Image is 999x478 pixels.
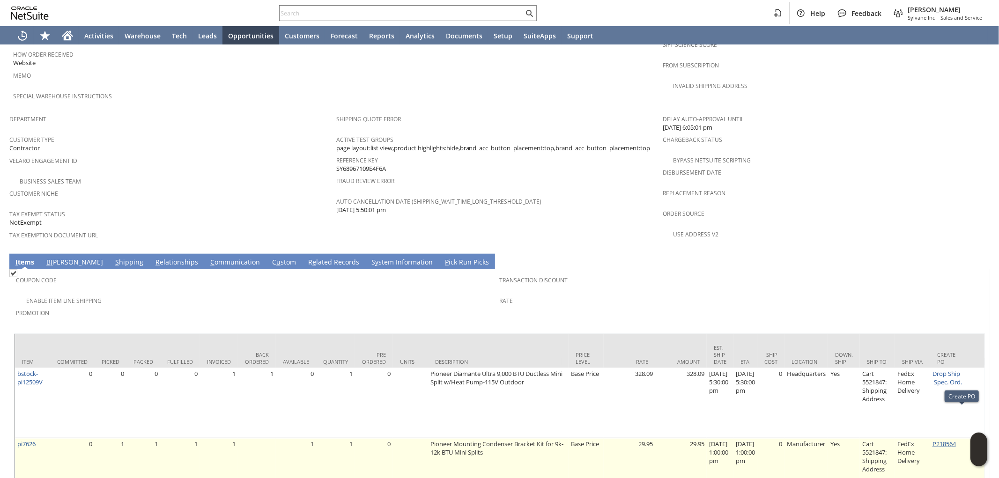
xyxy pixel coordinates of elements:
div: Pre Ordered [362,351,386,365]
td: 0 [50,368,95,438]
span: Leads [198,31,217,40]
a: Recent Records [11,26,34,45]
a: Documents [440,26,488,45]
td: [DATE] 5:30:00 pm [733,368,757,438]
div: Create PO [937,351,958,365]
a: Active Test Groups [336,136,393,144]
a: Enable Item Line Shipping [26,297,102,305]
span: NotExempt [9,218,42,227]
a: Sift Science Score [663,41,717,49]
div: Shortcuts [34,26,56,45]
svg: Home [62,30,73,41]
span: Warehouse [125,31,161,40]
a: Spec. Ord. [934,378,962,386]
a: Analytics [400,26,440,45]
a: Tax Exemption Document URL [9,231,98,239]
td: Pioneer Diamante Ultra 9,000 BTU Ductless Mini Split w/Heat Pump-115V Outdoor [428,368,569,438]
a: Shipping Quote Error [336,115,401,123]
span: R [155,257,160,266]
a: Reports [363,26,400,45]
td: Cart 5521847: Shipping Address [860,368,895,438]
td: 328.09 [604,368,655,438]
a: Reference Key [336,156,378,164]
span: Feedback [851,9,881,18]
div: Amount [662,358,700,365]
a: Fraud Review Error [336,177,394,185]
div: Units [400,358,421,365]
a: Special Warehouse Instructions [13,92,112,100]
div: Price Level [576,351,597,365]
a: Opportunities [222,26,279,45]
a: Customers [279,26,325,45]
td: 328.09 [655,368,707,438]
a: Bypass NetSuite Scripting [673,156,751,164]
img: Checked [9,269,17,277]
a: Custom [270,257,298,268]
a: Use Address V2 [673,230,718,238]
a: Tech [166,26,192,45]
a: Delay Auto-Approval Until [663,115,744,123]
span: Sales and Service [940,14,982,21]
span: Setup [494,31,512,40]
a: SuiteApps [518,26,562,45]
span: - [937,14,939,21]
div: Create PO [948,392,975,400]
span: Forecast [331,31,358,40]
td: Yes [828,368,860,438]
div: Committed [57,358,88,365]
a: Forecast [325,26,363,45]
a: Disbursement Date [663,169,721,176]
a: Activities [79,26,119,45]
span: B [46,257,51,266]
span: u [276,257,281,266]
svg: Recent Records [17,30,28,41]
a: Support [562,26,599,45]
a: Auto Cancellation Date (shipping_wait_time_long_threshold_date) [336,198,542,206]
span: Reports [369,31,394,40]
td: 0 [276,368,316,438]
div: Back Ordered [245,351,269,365]
span: [PERSON_NAME] [908,5,982,14]
span: SY68967109E4F6A [336,164,386,173]
span: Customers [285,31,319,40]
span: page layout:list view,product highlights:hide,brand_acc_button_placement:top,brand_acc_button_pla... [336,144,651,153]
a: Order Source [663,210,704,218]
span: [DATE] 5:50:01 pm [336,206,386,214]
a: Department [9,115,46,123]
td: 0 [160,368,200,438]
td: 1 [238,368,276,438]
span: Tech [172,31,187,40]
a: Drop Ship [932,369,960,378]
a: Relationships [153,257,200,268]
a: Memo [13,72,31,80]
div: Down. Ship [835,351,853,365]
div: Est. Ship Date [714,344,726,365]
a: Coupon Code [16,276,57,284]
div: Rate [611,358,648,365]
td: 0 [126,368,160,438]
div: Available [283,358,309,365]
td: Base Price [569,368,604,438]
td: 1 [316,368,355,438]
a: Tax Exempt Status [9,210,65,218]
a: Communication [208,257,262,268]
a: Unrolled view on [973,256,984,267]
a: Velaro Engagement ID [9,157,77,165]
div: Ship Via [902,358,923,365]
a: Transaction Discount [500,276,568,284]
input: Search [280,7,524,19]
a: Invalid Shipping Address [673,82,747,90]
a: How Order Received [13,51,74,59]
div: Quantity [323,358,348,365]
svg: Shortcuts [39,30,51,41]
div: Picked [102,358,119,365]
span: P [445,257,449,266]
a: Replacement reason [663,189,725,197]
a: System Information [369,257,435,268]
a: Business Sales Team [20,177,81,185]
span: C [210,257,215,266]
div: Invoiced [207,358,231,365]
a: bstock-pi12509V [17,369,43,386]
svg: Search [524,7,535,19]
td: [DATE] 5:30:00 pm [707,368,733,438]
